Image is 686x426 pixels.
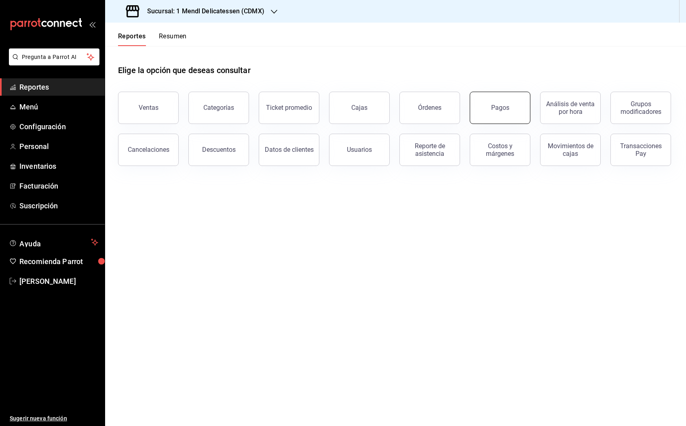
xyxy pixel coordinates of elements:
[118,134,179,166] button: Cancelaciones
[22,53,87,61] span: Pregunta a Parrot AI
[399,92,460,124] button: Órdenes
[118,32,187,46] div: navigation tabs
[329,134,390,166] button: Usuarios
[418,104,441,111] div: Órdenes
[265,146,314,153] div: Datos de clientes
[540,92,601,124] button: Análisis de venta por hora
[118,32,146,46] button: Reportes
[329,92,390,124] button: Cajas
[19,82,98,92] span: Reportes
[470,134,530,166] button: Costos y márgenes
[259,134,319,166] button: Datos de clientes
[616,100,666,115] div: Grupos modificadores
[19,121,98,132] span: Configuración
[19,161,98,172] span: Inventarios
[540,134,601,166] button: Movimientos de cajas
[118,64,251,76] h1: Elige la opción que deseas consultar
[491,104,509,111] div: Pagos
[259,92,319,124] button: Ticket promedio
[19,180,98,191] span: Facturación
[19,276,98,287] span: [PERSON_NAME]
[188,134,249,166] button: Descuentos
[19,256,98,267] span: Recomienda Parrot
[405,142,455,157] div: Reporte de asistencia
[159,32,187,46] button: Resumen
[139,104,158,111] div: Ventas
[266,104,312,111] div: Ticket promedio
[141,6,264,16] h3: Sucursal: 1 Mendl Delicatessen (CDMX)
[188,92,249,124] button: Categorías
[89,21,95,27] button: open_drawer_menu
[545,100,595,115] div: Análisis de venta por hora
[351,104,367,111] div: Cajas
[19,141,98,152] span: Personal
[610,134,671,166] button: Transacciones Pay
[610,92,671,124] button: Grupos modificadores
[347,146,372,153] div: Usuarios
[6,59,99,67] a: Pregunta a Parrot AI
[475,142,525,157] div: Costos y márgenes
[399,134,460,166] button: Reporte de asistencia
[203,104,234,111] div: Categorías
[9,48,99,65] button: Pregunta a Parrot AI
[128,146,169,153] div: Cancelaciones
[470,92,530,124] button: Pagos
[202,146,236,153] div: Descuentos
[545,142,595,157] div: Movimientos de cajas
[10,414,98,423] span: Sugerir nueva función
[19,200,98,211] span: Suscripción
[616,142,666,157] div: Transacciones Pay
[19,101,98,112] span: Menú
[19,237,88,247] span: Ayuda
[118,92,179,124] button: Ventas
